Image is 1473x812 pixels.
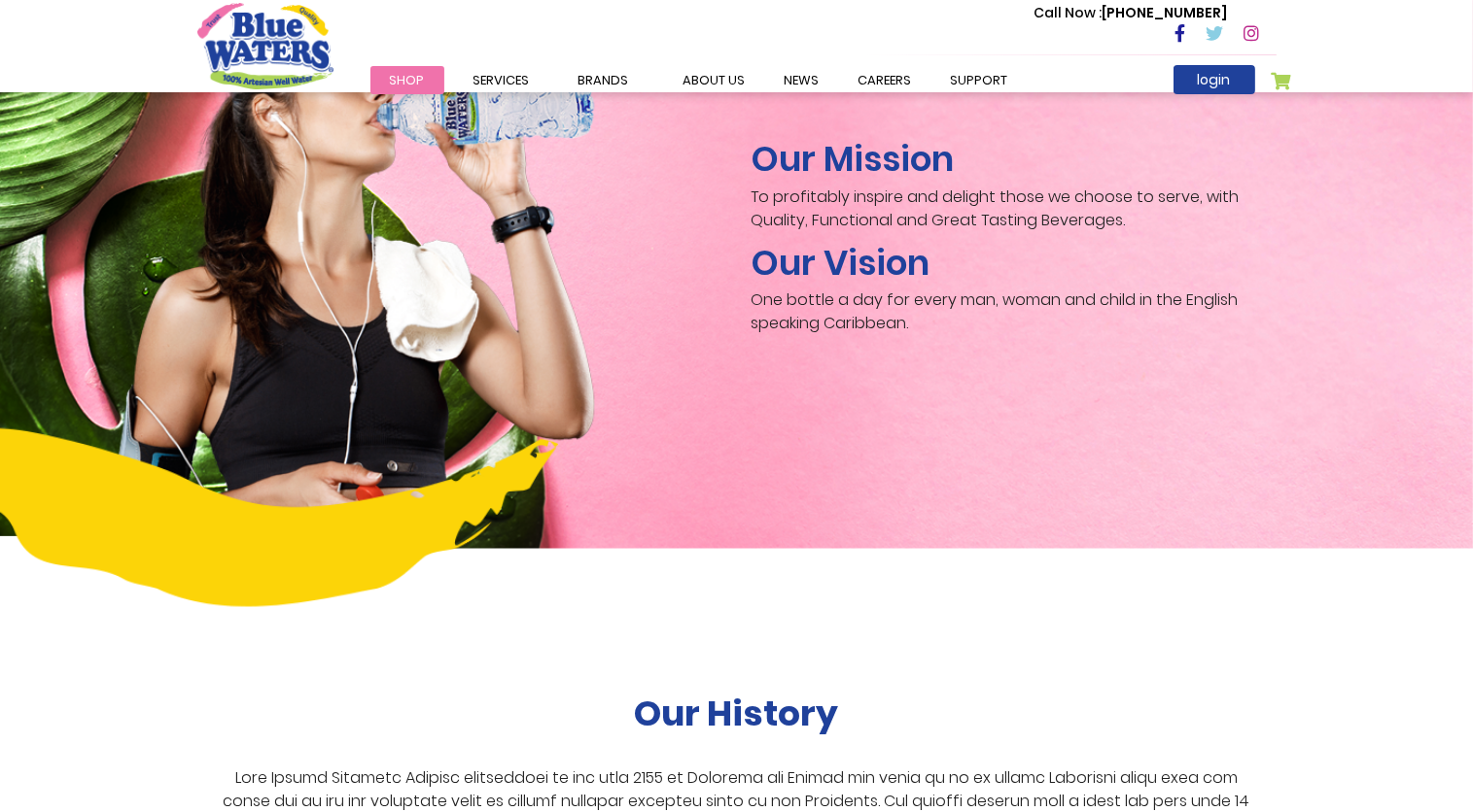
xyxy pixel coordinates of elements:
span: Call Now : [1035,3,1103,22]
h2: Our History [635,694,839,735]
a: login [1174,65,1255,94]
span: Shop [390,71,425,89]
p: One bottle a day for every man, woman and child in the English speaking Caribbean. [752,288,1277,335]
a: about us [664,66,765,94]
a: News [765,66,839,94]
p: [PHONE_NUMBER] [1035,3,1228,23]
a: careers [839,66,931,94]
h2: Our Mission [752,138,1277,180]
span: Brands [579,71,629,89]
a: support [931,66,1028,94]
span: Services [473,71,530,89]
a: store logo [197,3,333,88]
h2: Our Vision [752,242,1277,284]
p: To profitably inspire and delight those we choose to serve, with Quality, Functional and Great Ta... [752,186,1277,232]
